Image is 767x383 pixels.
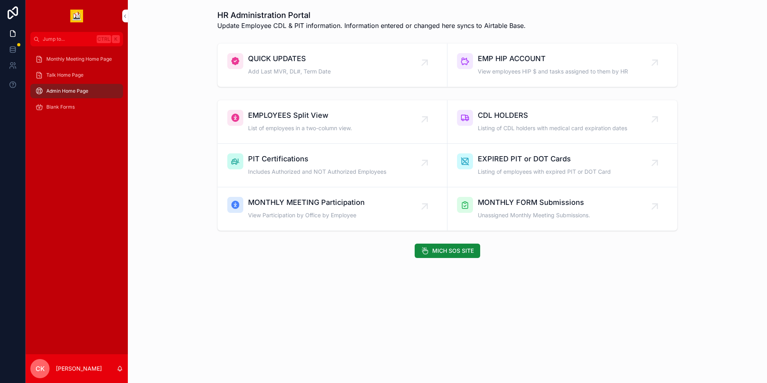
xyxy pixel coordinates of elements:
a: MONTHLY FORM SubmissionsUnassigned Monthly Meeting Submissions. [447,187,677,230]
span: Admin Home Page [46,88,88,94]
a: PIT CertificationsIncludes Authorized and NOT Authorized Employees [218,144,447,187]
span: List of employees in a two-column view. [248,124,352,132]
span: Includes Authorized and NOT Authorized Employees [248,168,386,176]
a: CDL HOLDERSListing of CDL holders with medical card expiration dates [447,100,677,144]
span: View employees HIP $ and tasks assigned to them by HR [478,67,628,75]
a: Monthly Meeting Home Page [30,52,123,66]
span: Unassigned Monthly Meeting Submissions. [478,211,590,219]
a: QUICK UPDATESAdd Last MVR, DL#, Term Date [218,44,447,87]
p: [PERSON_NAME] [56,365,102,373]
span: PIT Certifications [248,153,386,165]
span: Ctrl [97,35,111,43]
div: scrollable content [26,46,128,125]
span: MICH SOS SITE [432,247,474,255]
span: Jump to... [43,36,93,42]
button: Jump to...CtrlK [30,32,123,46]
span: K [113,36,119,42]
span: View Participation by Office by Employee [248,211,365,219]
span: MONTHLY FORM Submissions [478,197,590,208]
span: Update Employee CDL & PIT information. Information entered or changed here syncs to Airtable Base. [217,21,526,30]
span: QUICK UPDATES [248,53,331,64]
a: Talk Home Page [30,68,123,82]
a: EMPLOYEES Split ViewList of employees in a two-column view. [218,100,447,144]
a: Admin Home Page [30,84,123,98]
span: CK [36,364,45,373]
span: Talk Home Page [46,72,83,78]
span: MONTHLY MEETING Participation [248,197,365,208]
button: MICH SOS SITE [415,244,480,258]
span: Blank Forms [46,104,75,110]
span: Listing of employees with expired PIT or DOT Card [478,168,611,176]
span: CDL HOLDERS [478,110,627,121]
span: Add Last MVR, DL#, Term Date [248,67,331,75]
span: EMPLOYEES Split View [248,110,352,121]
span: Monthly Meeting Home Page [46,56,112,62]
a: MONTHLY MEETING ParticipationView Participation by Office by Employee [218,187,447,230]
a: EXPIRED PIT or DOT CardsListing of employees with expired PIT or DOT Card [447,144,677,187]
a: EMP HIP ACCOUNTView employees HIP $ and tasks assigned to them by HR [447,44,677,87]
a: Blank Forms [30,100,123,114]
span: EMP HIP ACCOUNT [478,53,628,64]
img: App logo [70,10,83,22]
span: EXPIRED PIT or DOT Cards [478,153,611,165]
span: Listing of CDL holders with medical card expiration dates [478,124,627,132]
h1: HR Administration Portal [217,10,526,21]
